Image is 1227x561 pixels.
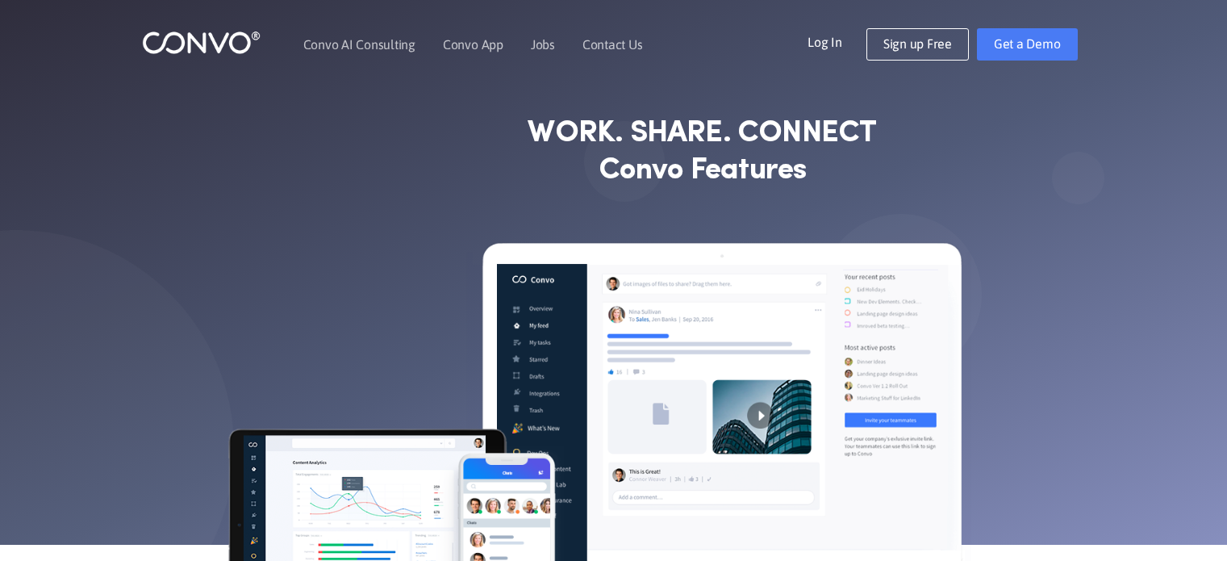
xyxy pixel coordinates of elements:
img: shape_not_found [1042,142,1114,214]
a: Sign up Free [866,28,969,61]
a: Jobs [531,38,555,51]
a: Convo App [443,38,503,51]
a: Convo AI Consulting [303,38,415,51]
a: Get a Demo [977,28,1078,61]
img: logo_1.png [142,30,261,55]
a: Contact Us [582,38,643,51]
strong: WORK. SHARE. CONNECT Convo Features [528,115,876,189]
a: Log In [808,28,866,54]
